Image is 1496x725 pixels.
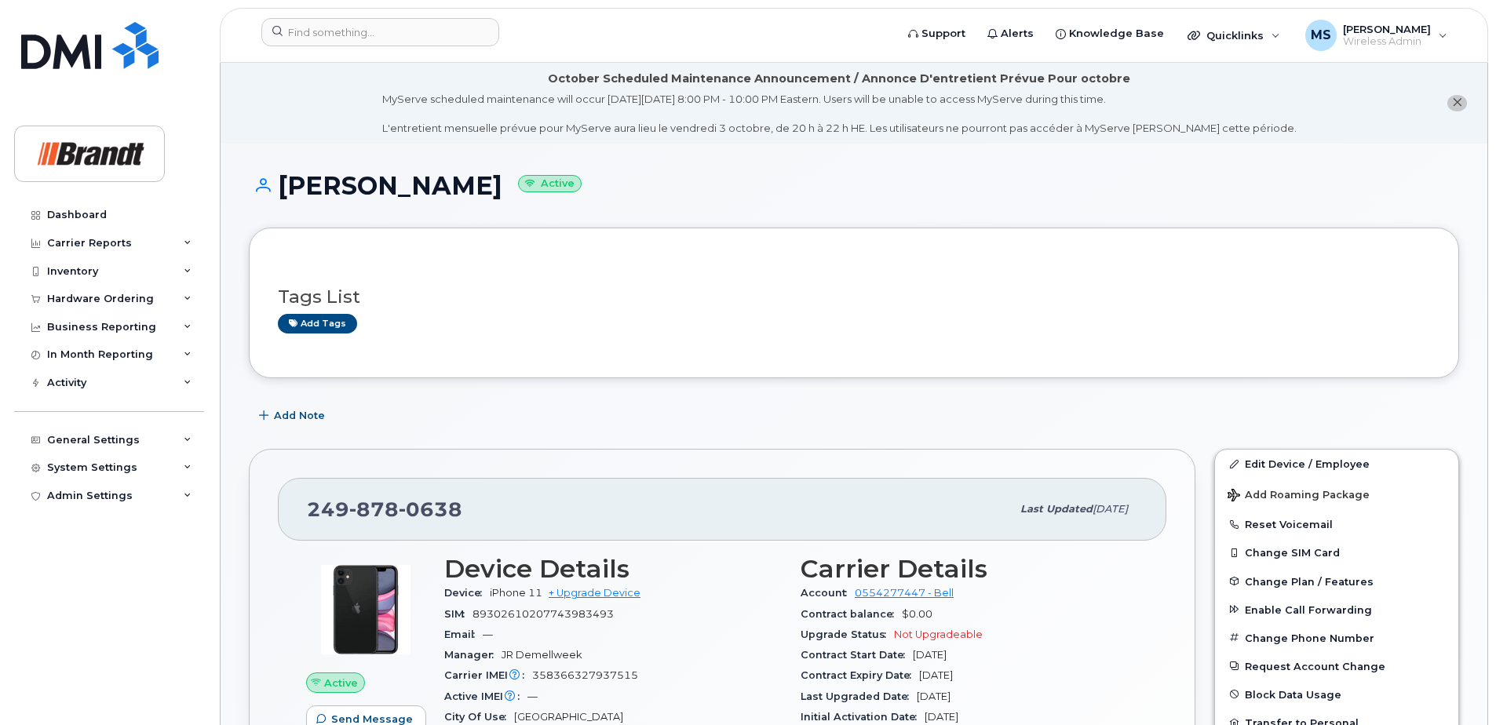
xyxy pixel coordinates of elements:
span: 0638 [399,497,462,521]
span: Initial Activation Date [801,711,925,723]
span: 249 [307,497,462,521]
span: [DATE] [917,690,951,702]
button: Change Plan / Features [1215,567,1458,596]
span: Active [324,676,358,690]
span: Enable Call Forwarding [1245,603,1372,615]
span: [DATE] [1093,503,1128,515]
span: Manager [444,649,502,661]
h3: Carrier Details [801,555,1138,583]
span: iPhone 11 [490,587,542,599]
span: 89302610207743983493 [473,608,614,620]
span: Not Upgradeable [894,628,983,640]
button: Block Data Usage [1215,680,1458,709]
small: Active [518,175,582,193]
a: 0554277447 - Bell [855,587,954,599]
span: 878 [349,497,399,521]
span: Upgrade Status [801,628,894,640]
button: close notification [1447,95,1467,111]
span: Contract Expiry Date [801,669,919,681]
a: Edit Device / Employee [1215,450,1458,478]
span: [DATE] [925,711,958,723]
h1: [PERSON_NAME] [249,172,1459,199]
button: Add Note [249,402,338,430]
span: — [527,690,538,702]
span: JR Demellweek [502,649,582,661]
span: [DATE] [919,669,953,681]
a: + Upgrade Device [549,587,640,599]
span: [GEOGRAPHIC_DATA] [514,711,623,723]
span: Contract balance [801,608,902,620]
img: iPhone_11.jpg [319,563,413,657]
span: City Of Use [444,711,514,723]
button: Reset Voicemail [1215,510,1458,538]
span: SIM [444,608,473,620]
span: Account [801,587,855,599]
a: Add tags [278,314,357,333]
span: [DATE] [913,649,947,661]
span: — [483,628,493,640]
button: Change SIM Card [1215,538,1458,567]
span: Device [444,587,490,599]
button: Enable Call Forwarding [1215,596,1458,624]
span: Last updated [1020,503,1093,515]
button: Change Phone Number [1215,624,1458,652]
span: Change Plan / Features [1245,575,1374,587]
span: 358366327937515 [532,669,638,681]
div: MyServe scheduled maintenance will occur [DATE][DATE] 8:00 PM - 10:00 PM Eastern. Users will be u... [382,92,1297,136]
span: Contract Start Date [801,649,913,661]
span: Carrier IMEI [444,669,532,681]
span: Add Note [274,408,325,423]
span: Email [444,628,483,640]
div: October Scheduled Maintenance Announcement / Annonce D'entretient Prévue Pour octobre [548,71,1130,87]
span: Active IMEI [444,690,527,702]
button: Request Account Change [1215,652,1458,680]
span: Last Upgraded Date [801,690,917,702]
span: $0.00 [902,608,932,620]
h3: Device Details [444,555,782,583]
h3: Tags List [278,287,1430,307]
span: Add Roaming Package [1228,489,1370,504]
button: Add Roaming Package [1215,478,1458,510]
